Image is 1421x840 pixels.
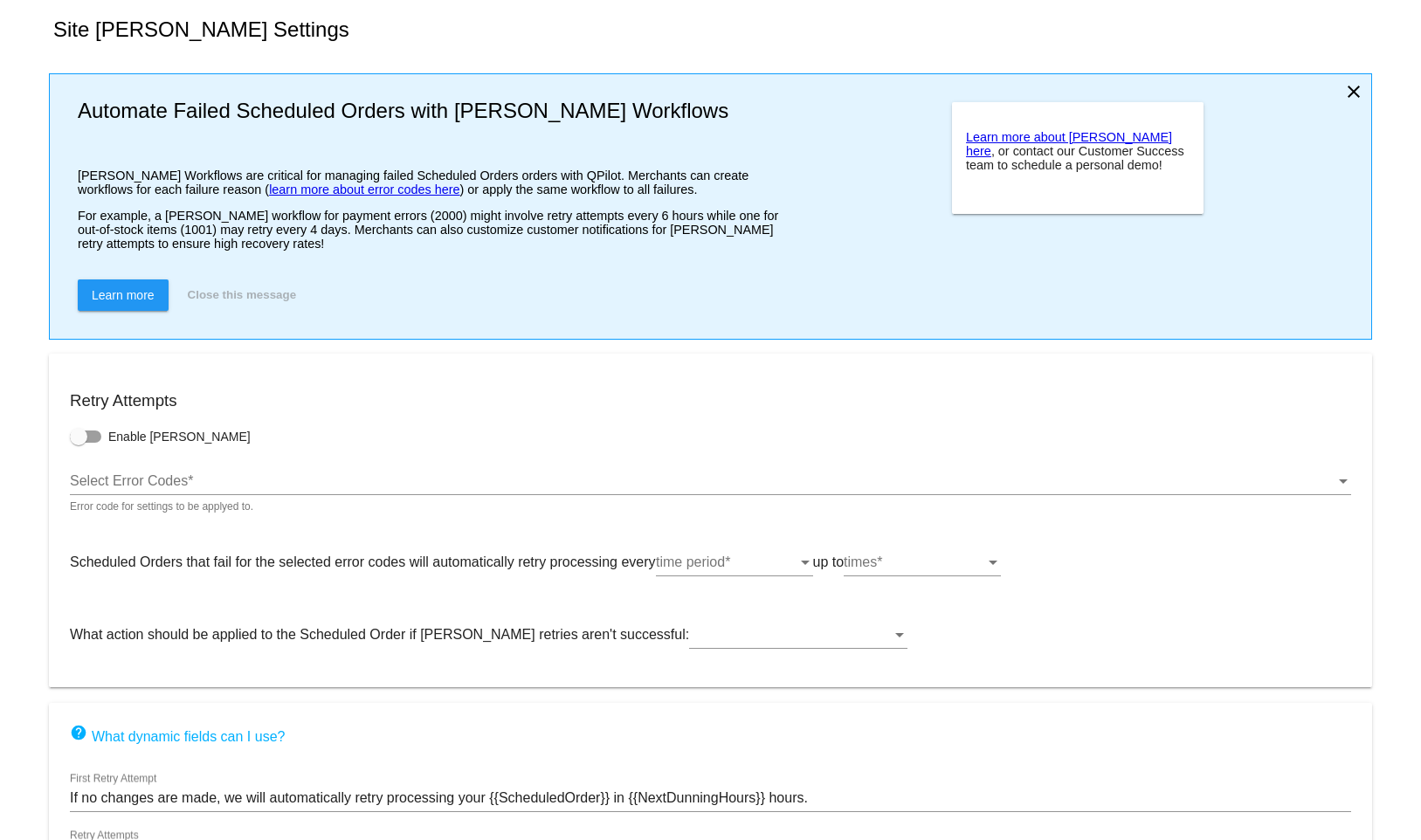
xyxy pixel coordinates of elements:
[70,609,1351,666] div: What action should be applied to the Scheduled Order if [PERSON_NAME] retries aren't successful:
[70,537,1351,594] div: Scheduled Orders that fail for the selected error codes will automatically retry processing every...
[966,130,1172,158] a: Learn more about [PERSON_NAME] here
[844,554,877,569] span: times
[656,554,725,569] span: time period
[966,144,1184,172] span: , or contact our Customer Success team to schedule a personal demo!
[92,288,155,302] span: Learn more
[78,209,798,251] p: For example, a [PERSON_NAME] workflow for payment errors (2000) might involve retry attempts ever...
[844,554,1001,570] mat-select: times
[78,99,798,123] h2: Automate Failed Scheduled Orders with [PERSON_NAME] Workflows
[53,17,349,42] h2: Site [PERSON_NAME] Settings
[70,729,285,744] a: What dynamic fields can I use?
[656,554,813,570] mat-select: time period
[108,428,251,445] span: Enable [PERSON_NAME]
[1343,81,1364,102] mat-icon: close
[70,724,87,745] mat-icon: help
[78,169,798,196] p: [PERSON_NAME] Workflows are critical for managing failed Scheduled Orders orders with QPilot. Mer...
[70,790,1351,806] input: First Retry Attempt
[70,473,1351,489] mat-select: Select Error Codes
[70,501,253,513] div: Error code for settings to be applyed to.
[70,391,1351,410] h3: Retry Attempts
[183,279,301,311] button: Close this message
[70,473,188,488] span: Select Error Codes
[78,279,169,311] a: Learn more
[269,182,459,196] a: learn more about error codes here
